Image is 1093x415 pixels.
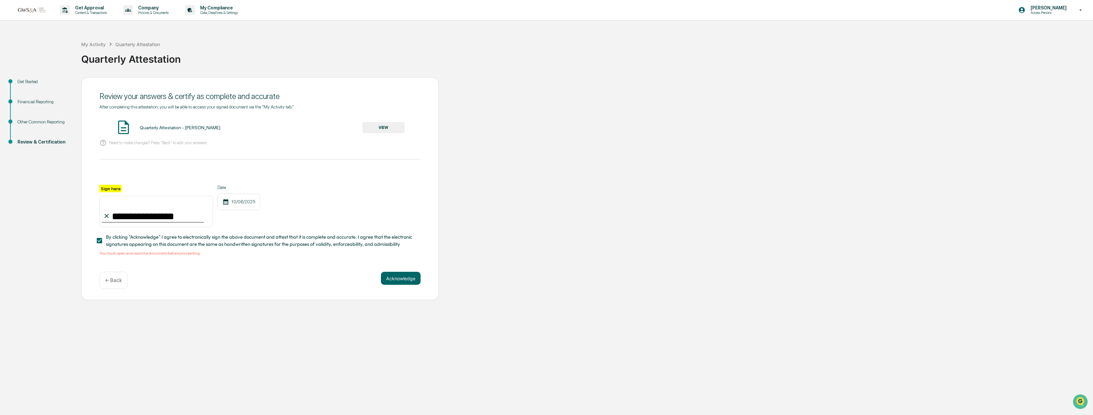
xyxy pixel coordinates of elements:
[1025,5,1070,10] p: [PERSON_NAME]
[1025,10,1070,15] p: Access Persons
[18,98,71,105] div: Financial Reporting
[99,185,122,192] label: Sign here
[45,79,83,91] a: 🗄️Attestations
[4,79,45,91] a: 🖐️Preclearance
[22,50,107,56] div: Start new chat
[18,119,71,125] div: Other Common Reporting
[47,82,52,88] div: 🗄️
[70,10,110,15] p: Content & Transactions
[4,92,44,103] a: 🔎Data Lookup
[133,5,172,10] p: Company
[381,272,421,285] button: Acknowledge
[362,122,405,133] button: VIEW
[81,42,106,47] div: My Activity
[7,50,18,61] img: 1746055101610-c473b297-6a78-478c-a979-82029cc54cd1
[13,94,41,101] span: Data Lookup
[13,82,42,88] span: Preclearance
[111,52,118,59] button: Start new chat
[81,48,1090,65] div: Quarterly Attestation
[65,110,79,115] span: Pylon
[140,125,220,130] div: Quarterly Attestation - [PERSON_NAME]
[217,185,260,190] label: Date
[109,140,207,145] p: Need to make changes? Press "Back" to edit your answers
[1072,394,1090,411] iframe: Open customer support
[18,78,71,85] div: Get Started
[106,233,415,248] span: By clicking "Acknowledge" I agree to electronically sign the above document and attest that it is...
[133,10,172,15] p: Policies & Documents
[7,95,12,100] div: 🔎
[99,251,421,256] div: You must open and read the document before proceeding.
[99,104,294,109] span: After completing this attestation, you will be able to access your signed document via the "My Ac...
[18,139,71,145] div: Review & Certification
[16,7,47,13] img: logo
[99,92,421,101] div: Review your answers & certify as complete and accurate
[70,5,110,10] p: Get Approval
[217,194,260,210] div: 10/06/2025
[115,42,160,47] div: Quarterly Attestation
[7,14,118,24] p: How can we help?
[195,10,241,15] p: Data, Deadlines & Settings
[115,119,132,135] img: Document Icon
[46,110,79,115] a: Powered byPylon
[7,82,12,88] div: 🖐️
[54,82,81,88] span: Attestations
[195,5,241,10] p: My Compliance
[105,277,122,283] p: ← Back
[22,56,82,61] div: We're available if you need us!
